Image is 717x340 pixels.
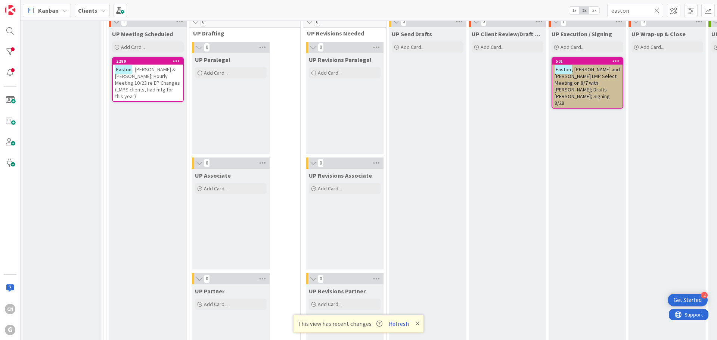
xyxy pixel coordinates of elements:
div: Get Started [674,296,702,304]
span: Add Card... [204,69,228,76]
button: Refresh [386,319,412,328]
span: This view has recent changes. [298,319,382,328]
div: 2289Easton, [PERSON_NAME] & [PERSON_NAME]: Hourly Meeting 10/23 re EP Changes (LMPS clients, had ... [113,58,183,101]
span: Add Card... [318,69,342,76]
span: Support [16,1,34,10]
span: 0 [401,17,407,26]
span: UP Execution / Signing [552,30,612,38]
span: UP Revisions Needed [307,29,377,37]
div: 2289 [116,59,183,64]
b: Clients [78,7,97,14]
span: 1x [569,7,579,14]
span: 0 [314,18,320,26]
span: Add Card... [204,185,228,192]
span: 0 [204,274,210,283]
div: CN [5,304,15,314]
span: Add Card... [121,44,145,50]
mark: Easton [555,65,572,74]
span: 1 [121,17,127,26]
div: 2289 [113,58,183,65]
span: Add Card... [481,44,505,50]
span: UP Revisions Associate [309,172,372,179]
div: 2 [701,292,708,299]
div: Open Get Started checklist, remaining modules: 2 [668,294,708,306]
span: 2x [579,7,589,14]
div: G [5,325,15,335]
span: Add Card... [640,44,664,50]
span: UP Revisions Partner [309,287,366,295]
span: 0 [204,159,210,168]
span: Kanban [38,6,59,15]
input: Quick Filter... [607,4,663,17]
span: 0 [481,17,487,26]
span: 0 [200,18,206,26]
span: UP Paralegal [195,56,230,63]
span: Add Card... [204,301,228,308]
span: 0 [318,43,324,52]
span: UP Revisions Paralegal [309,56,372,63]
span: Add Card... [561,44,584,50]
span: Add Card... [318,185,342,192]
span: 1 [561,17,567,26]
span: UP Wrap-up & Close [631,30,686,38]
span: , [PERSON_NAME] and [PERSON_NAME] LMP Select Meeting on 8/7 with [PERSON_NAME]; Drafts [PERSON_NA... [555,66,620,106]
span: 0 [318,274,324,283]
span: UP Meeting Scheduled [112,30,173,38]
span: 0 [640,17,646,26]
img: Visit kanbanzone.com [5,5,15,15]
span: Add Card... [318,301,342,308]
span: UP Partner [195,287,224,295]
span: 0 [318,159,324,168]
span: , [PERSON_NAME] & [PERSON_NAME]: Hourly Meeting 10/23 re EP Changes (LMPS clients, had mtg for th... [115,66,180,100]
span: 0 [204,43,210,52]
div: 501 [556,59,623,64]
div: 501 [552,58,623,65]
span: 3x [589,7,599,14]
span: UP Associate [195,172,231,179]
div: 501Easton, [PERSON_NAME] and [PERSON_NAME] LMP Select Meeting on 8/7 with [PERSON_NAME]; Drafts [... [552,58,623,108]
mark: Easton [115,65,132,74]
span: Add Card... [401,44,425,50]
span: UP Send Drafts [392,30,432,38]
span: UP Client Review/Draft Review Meeting [472,30,543,38]
span: UP Drafting [193,29,291,37]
